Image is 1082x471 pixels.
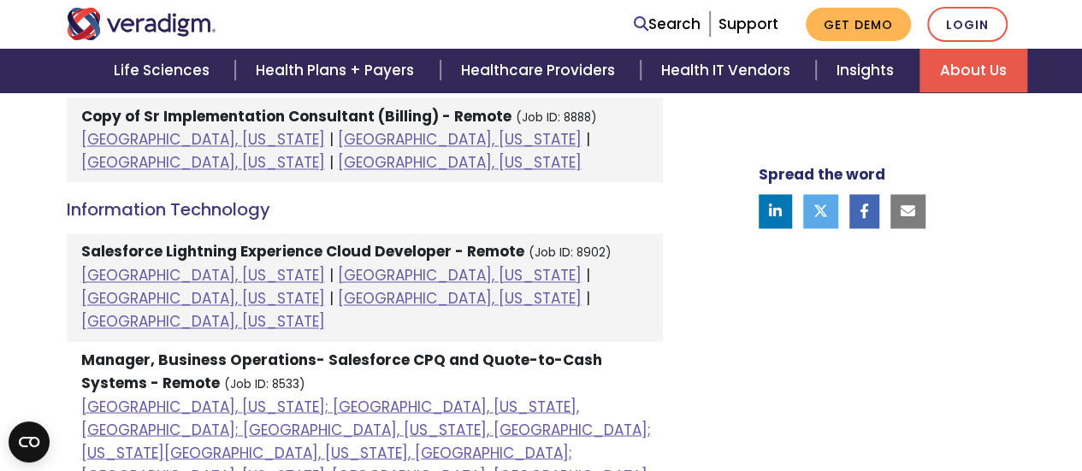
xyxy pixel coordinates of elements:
[586,265,590,286] span: |
[338,129,582,150] a: [GEOGRAPHIC_DATA], [US_STATE]
[235,49,440,92] a: Health Plans + Payers
[529,244,612,261] small: (Job ID: 8902)
[338,152,582,173] a: [GEOGRAPHIC_DATA], [US_STATE]
[224,375,305,392] small: (Job ID: 8533)
[81,288,325,309] a: [GEOGRAPHIC_DATA], [US_STATE]
[816,49,919,92] a: Insights
[516,109,597,126] small: (Job ID: 8888)
[634,13,701,36] a: Search
[338,265,582,286] a: [GEOGRAPHIC_DATA], [US_STATE]
[806,8,911,41] a: Get Demo
[718,14,778,34] a: Support
[81,265,325,286] a: [GEOGRAPHIC_DATA], [US_STATE]
[81,241,524,262] strong: Salesforce Lightning Experience Cloud Developer - Remote
[919,49,1027,92] a: About Us
[586,129,590,150] span: |
[329,265,334,286] span: |
[93,49,235,92] a: Life Sciences
[81,349,602,392] strong: Manager, Business Operations- Salesforce CPQ and Quote-to-Cash Systems - Remote
[329,152,334,173] span: |
[641,49,816,92] a: Health IT Vendors
[81,152,325,173] a: [GEOGRAPHIC_DATA], [US_STATE]
[329,129,334,150] span: |
[329,288,334,309] span: |
[759,164,885,185] strong: Spread the word
[81,106,511,127] strong: Copy of Sr Implementation Consultant (Billing) - Remote
[9,421,50,462] button: Open CMP widget
[586,288,590,309] span: |
[338,288,582,309] a: [GEOGRAPHIC_DATA], [US_STATE]
[81,311,325,332] a: [GEOGRAPHIC_DATA], [US_STATE]
[440,49,641,92] a: Healthcare Providers
[81,129,325,150] a: [GEOGRAPHIC_DATA], [US_STATE]
[67,8,216,40] img: Veradigm logo
[927,7,1008,42] a: Login
[67,199,663,220] h4: Information Technology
